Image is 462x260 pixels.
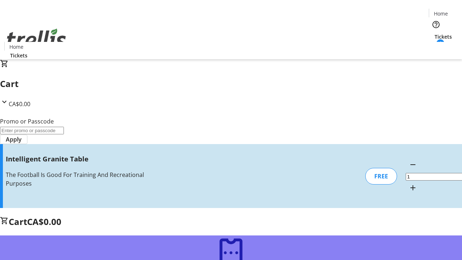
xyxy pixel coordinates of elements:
button: Increment by one [406,181,420,195]
a: Tickets [429,33,458,40]
button: Decrement by one [406,157,420,172]
a: Home [429,10,452,17]
span: Tickets [10,52,27,59]
button: Help [429,17,443,32]
img: Orient E2E Organization 11EYZUEs16's Logo [4,21,69,57]
span: Apply [6,135,22,144]
span: Home [434,10,448,17]
span: CA$0.00 [27,216,61,227]
button: Cart [429,40,443,55]
a: Tickets [4,52,33,59]
span: Home [9,43,23,51]
div: FREE [365,168,397,185]
span: Tickets [435,33,452,40]
a: Home [5,43,28,51]
h3: Intelligent Granite Table [6,154,164,164]
div: The Football Is Good For Training And Recreational Purposes [6,170,164,188]
span: CA$0.00 [9,100,30,108]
